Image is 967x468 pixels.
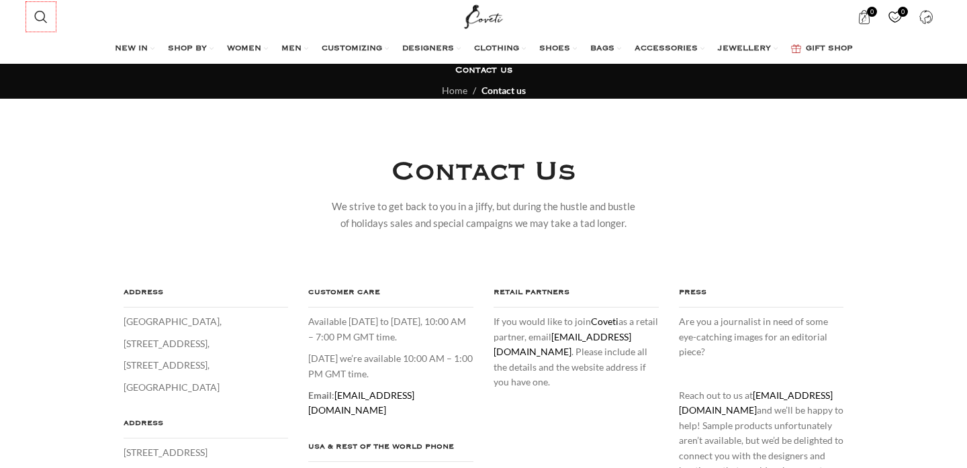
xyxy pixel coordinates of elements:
a: [EMAIL_ADDRESS][DOMAIN_NAME] [679,389,833,416]
h4: CUSTOMER CARE [308,285,473,308]
span: BAGS [590,44,614,54]
a: CUSTOMIZING [322,36,389,62]
h4: PRESS [679,285,844,308]
div: My Wishlist [881,3,909,30]
p: [DATE] we’re available 10:00 AM – 1:00 PM GMT time. [308,351,473,381]
a: WOMEN [227,36,268,62]
p: : [308,388,473,418]
p: [STREET_ADDRESS] [124,445,289,460]
a: [EMAIL_ADDRESS][DOMAIN_NAME] [308,389,414,416]
a: ACCESSORIES [635,36,704,62]
span: GIFT SHOP [806,44,853,54]
h4: Contact Us [392,152,576,191]
span: MEN [281,44,302,54]
span: ACCESSORIES [635,44,698,54]
a: SHOP BY [168,36,214,62]
a: BAGS [590,36,621,62]
p: If you would like to join as a retail partner, email . Please include all the details and the web... [494,314,659,389]
h4: ADDRESS [124,416,289,438]
a: SHOES [539,36,577,62]
span: CUSTOMIZING [322,44,382,54]
p: Are you a journalist in need of some eye-catching images for an editorial piece? [679,314,844,359]
a: NEW IN [115,36,154,62]
h4: RETAIL PARTNERS [494,285,659,308]
a: GIFT SHOP [791,36,853,62]
a: 0 [881,3,909,30]
span: SHOP BY [168,44,207,54]
a: Search [28,3,54,30]
a: CLOTHING [474,36,526,62]
div: We strive to get back to you in a jiffy, but during the hustle and bustle of holidays sales and s... [331,198,637,232]
a: JEWELLERY [718,36,778,62]
img: GiftBag [791,44,801,53]
p: [STREET_ADDRESS], [124,336,289,351]
h4: ADDRESS [124,285,289,308]
span: DESIGNERS [402,44,454,54]
a: Coveti [591,316,618,327]
p: Available [DATE] to [DATE], 10:00 AM – 7:00 PM GMT time. [308,314,473,344]
a: [EMAIL_ADDRESS][DOMAIN_NAME] [494,331,631,357]
div: Main navigation [28,36,939,62]
a: 0 [850,3,878,30]
a: Site logo [461,10,506,21]
span: NEW IN [115,44,148,54]
p: [GEOGRAPHIC_DATA], [124,314,289,329]
strong: Email [308,389,332,401]
h4: USA & REST OF THE WORLD PHONE [308,440,473,462]
a: MEN [281,36,308,62]
span: JEWELLERY [718,44,771,54]
h1: Contact us [455,64,512,77]
span: Contact us [481,85,526,96]
span: CLOTHING [474,44,519,54]
a: DESIGNERS [402,36,461,62]
span: 0 [867,7,877,17]
p: [GEOGRAPHIC_DATA] [124,380,289,395]
p: [STREET_ADDRESS], [124,358,289,373]
a: Home [442,85,467,96]
span: SHOES [539,44,570,54]
span: 0 [898,7,908,17]
span: WOMEN [227,44,261,54]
